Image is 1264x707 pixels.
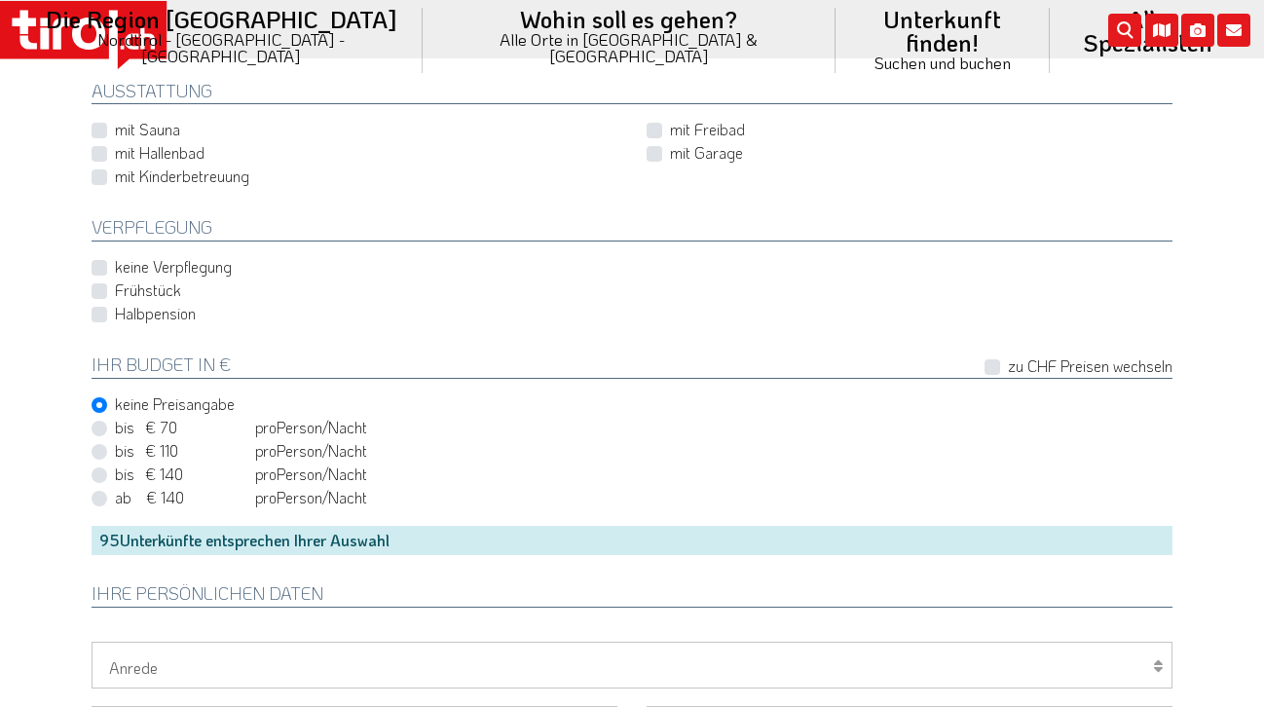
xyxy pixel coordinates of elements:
[115,303,196,324] label: Halbpension
[1181,14,1214,47] i: Fotogalerie
[92,584,1172,608] h2: Ihre persönlichen Daten
[92,355,1172,379] h2: Ihr Budget in €
[859,55,1026,71] small: Suchen und buchen
[115,487,251,508] span: ab € 140
[277,464,322,484] em: Person
[115,487,367,508] label: pro /Nacht
[92,218,1172,242] h2: Verpflegung
[115,440,367,462] label: pro /Nacht
[115,464,251,485] span: bis € 140
[115,279,181,301] label: Frühstück
[115,119,180,140] label: mit Sauna
[277,440,322,461] em: Person
[1008,355,1172,377] label: zu CHF Preisen wechseln
[277,487,322,507] em: Person
[115,417,251,438] span: bis € 70
[1217,14,1250,47] i: Kontakt
[115,417,367,438] label: pro /Nacht
[115,142,204,164] label: mit Hallenbad
[115,464,367,485] label: pro /Nacht
[1145,14,1178,47] i: Karte öffnen
[115,256,232,278] label: keine Verpflegung
[670,119,745,140] label: mit Freibad
[446,31,812,64] small: Alle Orte in [GEOGRAPHIC_DATA] & [GEOGRAPHIC_DATA]
[115,166,249,187] label: mit Kinderbetreuung
[92,526,1172,555] div: Unterkünfte entsprechen Ihrer Auswahl
[115,440,251,462] span: bis € 110
[115,393,235,415] label: keine Preisangabe
[43,31,399,64] small: Nordtirol - [GEOGRAPHIC_DATA] - [GEOGRAPHIC_DATA]
[277,417,322,437] em: Person
[670,142,743,164] label: mit Garage
[99,530,120,550] span: 95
